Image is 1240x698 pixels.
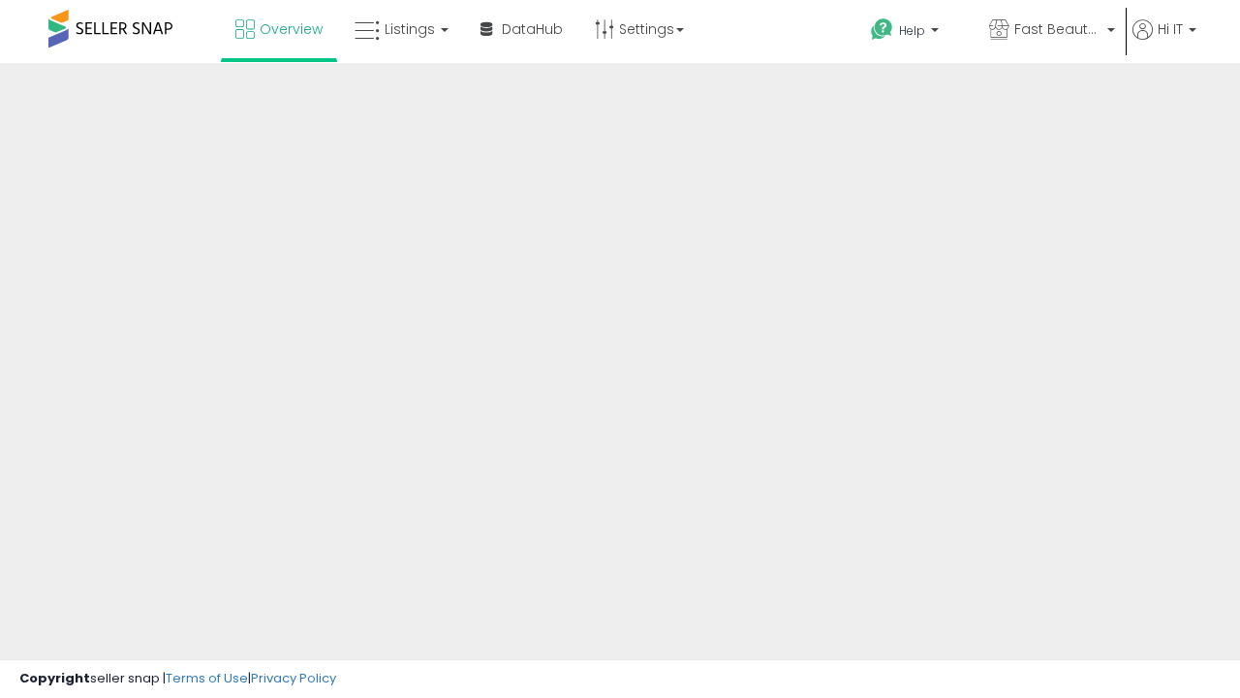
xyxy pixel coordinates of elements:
[251,669,336,687] a: Privacy Policy
[19,669,90,687] strong: Copyright
[1158,19,1183,39] span: Hi IT
[1132,19,1196,63] a: Hi IT
[385,19,435,39] span: Listings
[870,17,894,42] i: Get Help
[166,669,248,687] a: Terms of Use
[899,22,925,39] span: Help
[260,19,323,39] span: Overview
[1014,19,1101,39] span: Fast Beauty ([GEOGRAPHIC_DATA])
[502,19,563,39] span: DataHub
[855,3,972,63] a: Help
[19,670,336,688] div: seller snap | |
